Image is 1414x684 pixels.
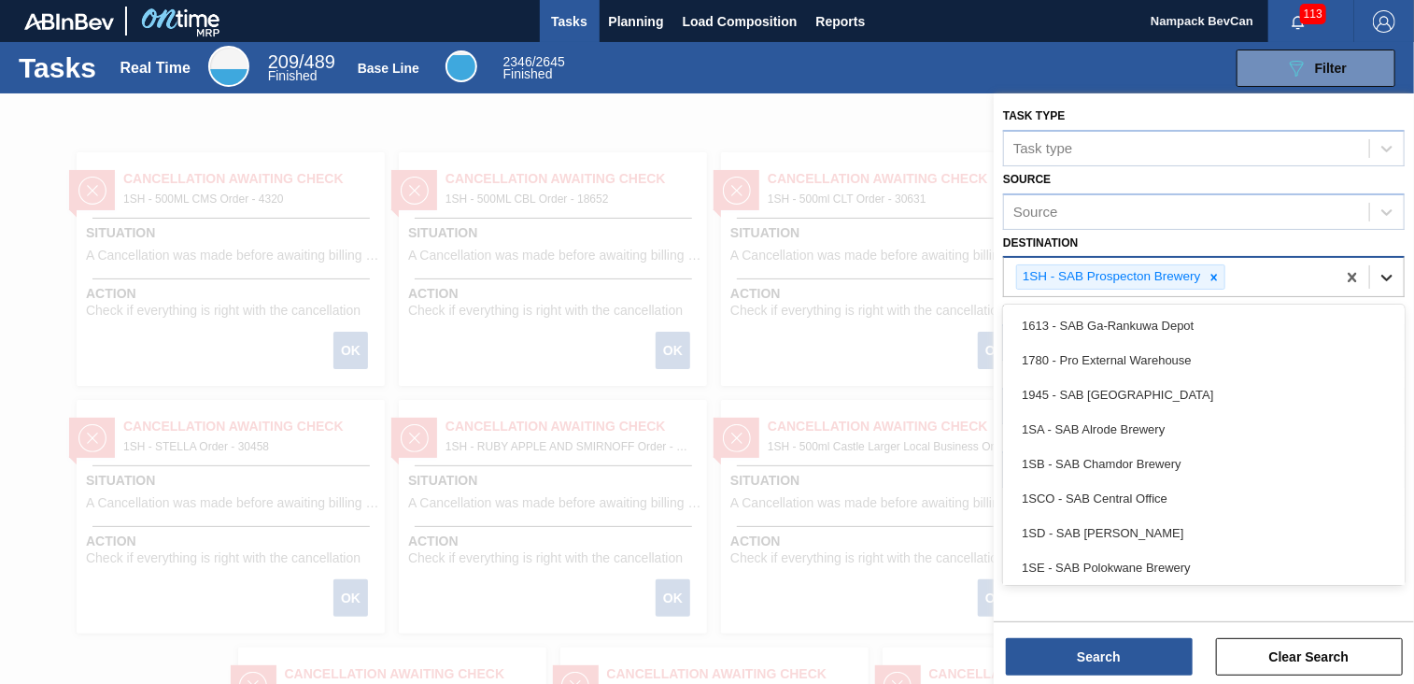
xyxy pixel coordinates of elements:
[1003,516,1405,550] div: 1SD - SAB [PERSON_NAME]
[1003,308,1405,343] div: 1613 - SAB Ga-Rankuwa Depot
[1003,304,1104,317] label: Material Group
[1268,8,1328,35] button: Notifications
[1373,10,1395,33] img: Logout
[503,54,532,69] span: 2346
[208,46,249,87] div: Real Time
[1013,204,1058,220] div: Source
[268,68,318,83] span: Finished
[1003,109,1065,122] label: Task type
[1003,236,1078,249] label: Destination
[445,50,477,82] div: Base Line
[1003,550,1405,585] div: 1SE - SAB Polokwane Brewery
[503,56,565,80] div: Base Line
[120,60,191,77] div: Real Time
[268,51,335,72] span: / 489
[268,54,335,82] div: Real Time
[1003,447,1405,481] div: 1SB - SAB Chamdor Brewery
[1315,61,1347,76] span: Filter
[1300,4,1326,24] span: 113
[503,66,553,81] span: Finished
[19,57,96,78] h1: Tasks
[816,10,866,33] span: Reports
[609,10,664,33] span: Planning
[268,51,299,72] span: 209
[1003,378,1405,412] div: 1945 - SAB [GEOGRAPHIC_DATA]
[1237,50,1395,87] button: Filter
[1017,265,1204,289] div: 1SH - SAB Prospecton Brewery
[503,54,565,69] span: / 2645
[1003,173,1051,186] label: Source
[358,61,419,76] div: Base Line
[683,10,798,33] span: Load Composition
[1003,412,1405,447] div: 1SA - SAB Alrode Brewery
[1003,343,1405,378] div: 1780 - Pro External Warehouse
[1013,140,1072,156] div: Task type
[1003,481,1405,516] div: 1SCO - SAB Central Office
[24,13,114,30] img: TNhmsLtSVTkK8tSr43FrP2fwEKptu5GPRR3wAAAABJRU5ErkJggg==
[549,10,590,33] span: Tasks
